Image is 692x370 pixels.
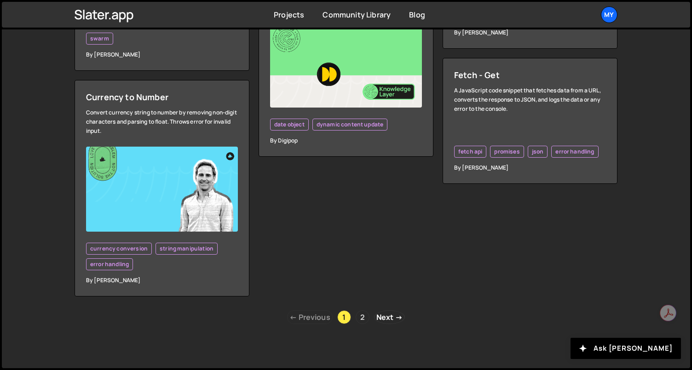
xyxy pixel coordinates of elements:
a: Projects [274,10,304,20]
div: By [PERSON_NAME] [86,276,238,285]
span: error handling [555,148,594,155]
div: Pagination [75,310,617,324]
span: currency conversion [90,245,148,252]
div: By [PERSON_NAME] [454,163,606,172]
img: YT%20-%20Thumb%20(1).png [86,147,238,232]
div: A JavaScript code snippet that fetches data from a URL, converts the response to JSON, and logs t... [454,86,606,114]
a: Blog [409,10,425,20]
span: date object [274,121,305,128]
a: Page 2 [356,310,369,324]
span: promises [494,148,519,155]
a: Next page [374,310,405,324]
span: json [532,148,544,155]
span: string manipulation [160,245,213,252]
span: error handling [90,261,129,268]
div: By Digipop [270,136,422,145]
a: Fetch - Get A JavaScript code snippet that fetches data from a URL, converts the response to JSON... [443,58,617,184]
div: Convert currency string to number by removing non-digit characters and parsing to float. Throws e... [86,108,238,136]
button: Ask [PERSON_NAME] [571,338,681,359]
a: My [601,6,617,23]
div: By [PERSON_NAME] [86,50,238,59]
span: swarm [90,35,109,42]
div: Currency to Number [86,91,238,102]
div: Fetch - Get [454,69,606,80]
a: Currency to Number Convert currency string to number by removing non-digit characters and parsing... [75,80,249,297]
span: fetch api [458,148,482,155]
span: dynamic content update [317,121,384,128]
img: YT%20-%20Thumb%20(8).png [270,23,422,108]
div: By [PERSON_NAME] [454,28,606,37]
a: Community Library [323,10,391,20]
